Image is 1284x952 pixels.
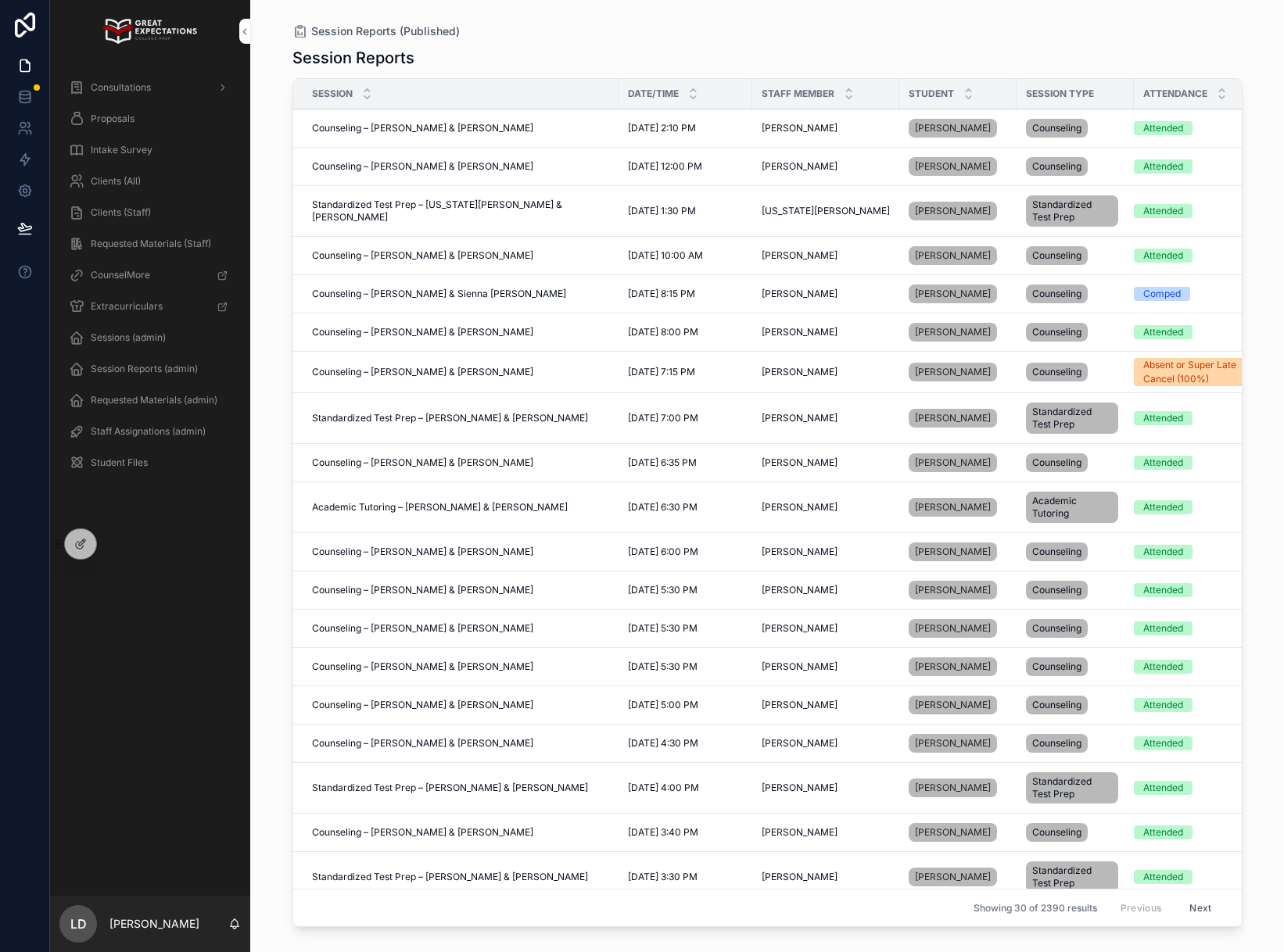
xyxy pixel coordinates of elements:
span: Counseling [1032,622,1081,635]
a: Session Reports (Published) [292,23,460,39]
span: [PERSON_NAME] [762,737,837,750]
span: Showing 30 of 2390 results [974,902,1097,914]
a: Attended [1134,698,1261,712]
a: Attended [1134,121,1261,135]
a: [DATE] 3:30 PM [628,871,743,883]
div: Attended [1143,621,1183,635]
a: [PERSON_NAME] [762,782,890,794]
span: Counseling – [PERSON_NAME] & [PERSON_NAME] [312,584,533,596]
a: [PERSON_NAME] [762,622,890,635]
a: [DATE] 8:15 PM [628,288,743,300]
div: Comped [1143,287,1181,301]
span: [DATE] 4:30 PM [628,737,698,750]
span: [PERSON_NAME] [762,699,837,711]
a: [PERSON_NAME] [909,619,997,638]
a: [PERSON_NAME] [909,119,997,138]
a: [DATE] 2:10 PM [628,122,743,134]
a: [PERSON_NAME] [762,584,890,596]
span: [PERSON_NAME] [915,205,991,217]
span: Counseling – [PERSON_NAME] & [PERSON_NAME] [312,699,533,711]
a: [PERSON_NAME] [909,246,997,265]
div: Attended [1143,121,1183,135]
span: Session Type [1026,88,1094,100]
div: Attended [1143,825,1183,839]
a: [PERSON_NAME] [762,160,890,173]
span: [PERSON_NAME] [915,249,991,262]
a: [PERSON_NAME] [762,546,890,558]
a: [DATE] 8:00 PM [628,326,743,338]
div: Attended [1143,500,1183,514]
a: [PERSON_NAME] [762,456,890,469]
a: Attended [1134,621,1261,635]
a: Counseling [1026,539,1124,564]
a: Attended [1134,500,1261,514]
a: [PERSON_NAME] [762,122,890,134]
span: [DATE] 6:00 PM [628,546,698,558]
a: [DATE] 7:00 PM [628,412,743,424]
a: Academic Tutoring – [PERSON_NAME] & [PERSON_NAME] [312,501,609,514]
a: Attended [1134,411,1261,425]
span: Attendance [1143,88,1207,100]
a: Counseling – [PERSON_NAME] & [PERSON_NAME] [312,249,609,262]
span: [DATE] 8:00 PM [628,326,698,338]
span: [DATE] 5:30 PM [628,584,698,596]
a: CounselMore [59,261,241,289]
span: [DATE] 7:00 PM [628,412,698,424]
span: [PERSON_NAME] [915,622,991,635]
a: Counseling [1026,281,1124,306]
span: Counseling – [PERSON_NAME] & [PERSON_NAME] [312,122,533,134]
span: Counseling [1032,737,1081,750]
span: Session [312,88,353,100]
span: Counseling – [PERSON_NAME] & Sienna [PERSON_NAME] [312,288,566,300]
a: [PERSON_NAME] [909,693,1007,718]
a: [DATE] 6:35 PM [628,456,743,469]
a: Standardized Test Prep [1026,192,1124,230]
span: [PERSON_NAME] [915,660,991,673]
span: Counseling – [PERSON_NAME] & [PERSON_NAME] [312,737,533,750]
span: Counseling [1032,122,1081,134]
a: Attended [1134,583,1261,597]
span: Requested Materials (admin) [91,394,217,406]
a: Attended [1134,249,1261,263]
a: Attended [1134,736,1261,750]
a: [PERSON_NAME] [909,406,1007,431]
a: [PERSON_NAME] [909,154,1007,179]
a: [PERSON_NAME] [909,778,997,797]
span: Student Files [91,456,148,469]
a: Counseling [1026,820,1124,845]
span: Proposals [91,113,134,125]
a: Standardized Test Prep – [US_STATE][PERSON_NAME] & [PERSON_NAME] [312,199,609,224]
img: App logo [103,19,196,44]
span: Counseling – [PERSON_NAME] & [PERSON_NAME] [312,249,533,262]
span: Counseling [1032,160,1081,173]
a: Attended [1134,870,1261,884]
a: Counseling [1026,450,1124,475]
a: [PERSON_NAME] [909,581,997,599]
span: Counseling [1032,288,1081,300]
div: Attended [1143,870,1183,884]
a: [PERSON_NAME] [909,731,1007,756]
a: Counseling [1026,616,1124,641]
span: [PERSON_NAME] [762,249,837,262]
a: [PERSON_NAME] [909,820,1007,845]
span: Counseling – [PERSON_NAME] & [PERSON_NAME] [312,826,533,839]
span: Counseling – [PERSON_NAME] & [PERSON_NAME] [312,546,533,558]
a: [PERSON_NAME] [909,116,1007,141]
span: [PERSON_NAME] [915,122,991,134]
span: [DATE] 3:40 PM [628,826,698,839]
a: Attended [1134,159,1261,174]
a: Attended [1134,545,1261,559]
a: Comped [1134,287,1261,301]
a: [PERSON_NAME] [762,737,890,750]
a: [PERSON_NAME] [762,660,890,673]
a: [DATE] 6:30 PM [628,501,743,514]
a: [PERSON_NAME] [909,539,1007,564]
div: Attended [1143,781,1183,795]
a: [US_STATE][PERSON_NAME] [762,205,890,217]
span: Counseling [1032,546,1081,558]
a: [DATE] 5:30 PM [628,660,743,673]
span: Student [909,88,954,100]
a: [DATE] 5:30 PM [628,622,743,635]
a: Staff Assignations (admin) [59,417,241,446]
